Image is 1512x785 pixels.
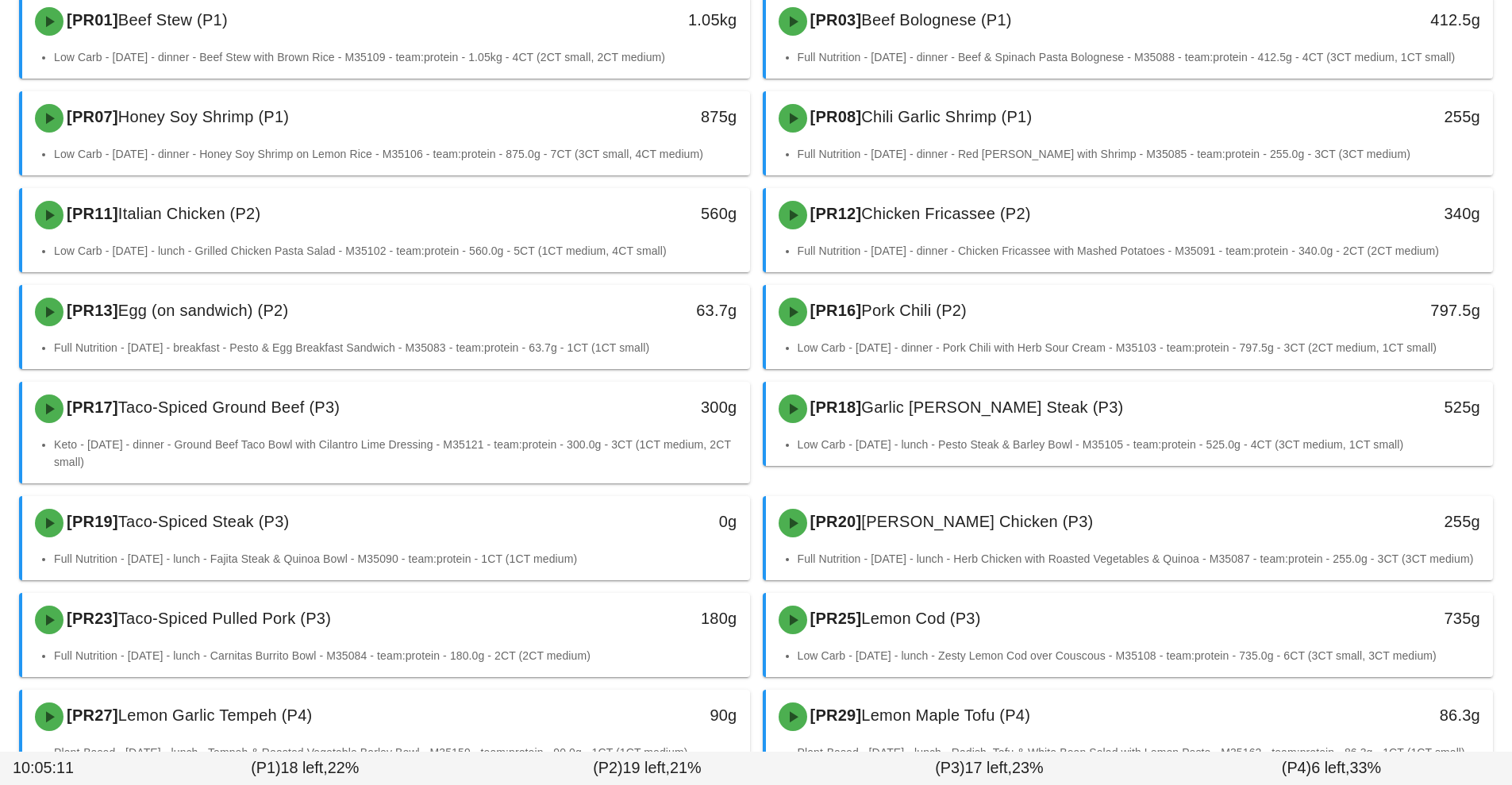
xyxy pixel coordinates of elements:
div: 1.05kg [575,7,737,33]
div: (P3) 23% [818,753,1160,783]
li: Full Nutrition - [DATE] - breakfast - Pesto & Egg Breakfast Sandwich - M35083 - team:protein - 63... [54,339,737,356]
span: [PR20] [807,513,862,530]
div: 63.7g [575,298,737,323]
span: Italian Chicken (P2) [118,205,261,222]
span: [PR16] [807,302,862,319]
li: Full Nutrition - [DATE] - lunch - Carnitas Burrito Bowl - M35084 - team:protein - 180.0g - 2CT (2... [54,647,737,664]
div: 180g [575,606,737,631]
div: (P2) 21% [476,753,818,783]
span: Taco-Spiced Steak (P3) [118,513,290,530]
li: Full Nutrition - [DATE] - dinner - Red [PERSON_NAME] with Shrimp - M35085 - team:protein - 255.0g... [798,145,1481,163]
span: [PR03] [807,11,862,29]
span: [PR01] [63,11,118,29]
span: 19 left, [623,759,670,776]
span: [PR17] [63,398,118,416]
span: [PR08] [807,108,862,125]
span: [PR07] [63,108,118,125]
li: Low Carb - [DATE] - dinner - Beef Stew with Brown Rice - M35109 - team:protein - 1.05kg - 4CT (2C... [54,48,737,66]
div: 300g [575,394,737,420]
div: 255g [1319,509,1480,534]
span: Lemon Garlic Tempeh (P4) [118,706,313,724]
div: 255g [1319,104,1480,129]
span: Egg (on sandwich) (P2) [118,302,288,319]
li: Low Carb - [DATE] - lunch - Pesto Steak & Barley Bowl - M35105 - team:protein - 525.0g - 4CT (3CT... [798,436,1481,453]
span: [PR25] [807,610,862,627]
div: 412.5g [1319,7,1480,33]
div: 340g [1319,201,1480,226]
li: Plant-Based - [DATE] - lunch - Radish, Tofu & White Bean Salad with Lemon Pesto - M35162 - team:p... [798,744,1481,761]
li: Low Carb - [DATE] - lunch - Grilled Chicken Pasta Salad - M35102 - team:protein - 560.0g - 5CT (1... [54,242,737,260]
span: [PR29] [807,706,862,724]
li: Low Carb - [DATE] - lunch - Zesty Lemon Cod over Couscous - M35108 - team:protein - 735.0g - 6CT ... [798,647,1481,664]
span: Beef Bolognese (P1) [861,11,1011,29]
div: 86.3g [1319,702,1480,728]
span: Chicken Fricassee (P2) [861,205,1030,222]
span: 6 left, [1311,759,1349,776]
span: [PR27] [63,706,118,724]
span: 17 left, [965,759,1012,776]
div: 525g [1319,394,1480,420]
span: Garlic [PERSON_NAME] Steak (P3) [861,398,1123,416]
div: 875g [575,104,737,129]
div: 735g [1319,606,1480,631]
span: Lemon Maple Tofu (P4) [861,706,1030,724]
span: Taco-Spiced Pulled Pork (P3) [118,610,331,627]
li: Keto - [DATE] - dinner - Ground Beef Taco Bowl with Cilantro Lime Dressing - M35121 - team:protei... [54,436,737,471]
span: Pork Chili (P2) [861,302,967,319]
li: Full Nutrition - [DATE] - dinner - Beef & Spinach Pasta Bolognese - M35088 - team:protein - 412.5... [798,48,1481,66]
div: 560g [575,201,737,226]
li: Full Nutrition - [DATE] - lunch - Fajita Steak & Quinoa Bowl - M35090 - team:protein - 1CT (1CT m... [54,550,737,568]
span: Honey Soy Shrimp (P1) [118,108,289,125]
span: Lemon Cod (P3) [861,610,980,627]
span: Chili Garlic Shrimp (P1) [861,108,1032,125]
span: [PR11] [63,205,118,222]
li: Plant-Based - [DATE] - lunch - Tempeh & Roasted Vegetable Barley Bowl - M35159 - team:protein - 9... [54,744,737,761]
span: [PR19] [63,513,118,530]
span: Taco-Spiced Ground Beef (P3) [118,398,340,416]
span: [PR13] [63,302,118,319]
span: 18 left, [280,759,327,776]
span: [PR12] [807,205,862,222]
li: Low Carb - [DATE] - dinner - Pork Chili with Herb Sour Cream - M35103 - team:protein - 797.5g - 3... [798,339,1481,356]
div: 797.5g [1319,298,1480,323]
li: Full Nutrition - [DATE] - dinner - Chicken Fricassee with Mashed Potatoes - M35091 - team:protein... [798,242,1481,260]
div: 10:05:11 [10,753,134,783]
span: [PR23] [63,610,118,627]
div: 90g [575,702,737,728]
div: (P4) 33% [1160,753,1502,783]
span: [PERSON_NAME] Chicken (P3) [861,513,1093,530]
li: Low Carb - [DATE] - dinner - Honey Soy Shrimp on Lemon Rice - M35106 - team:protein - 875.0g - 7C... [54,145,737,163]
span: [PR18] [807,398,862,416]
div: (P1) 22% [134,753,476,783]
li: Full Nutrition - [DATE] - lunch - Herb Chicken with Roasted Vegetables & Quinoa - M35087 - team:p... [798,550,1481,568]
div: 0g [575,509,737,534]
span: Beef Stew (P1) [118,11,228,29]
